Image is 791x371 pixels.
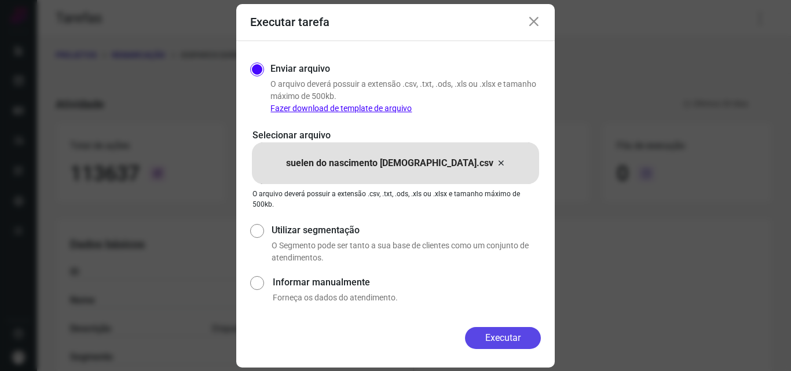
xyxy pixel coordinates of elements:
label: Enviar arquivo [270,62,330,76]
p: O arquivo deverá possuir a extensão .csv, .txt, .ods, .xls ou .xlsx e tamanho máximo de 500kb. [252,189,539,210]
p: Selecionar arquivo [252,128,539,142]
h3: Executar tarefa [250,15,329,29]
label: Informar manualmente [273,276,541,289]
p: Forneça os dados do atendimento. [273,292,541,304]
p: suelen do nascimento [DEMOGRAPHIC_DATA].csv [286,156,493,170]
a: Fazer download de template de arquivo [270,104,412,113]
label: Utilizar segmentação [272,223,541,237]
p: O Segmento pode ser tanto a sua base de clientes como um conjunto de atendimentos. [272,240,541,264]
p: O arquivo deverá possuir a extensão .csv, .txt, .ods, .xls ou .xlsx e tamanho máximo de 500kb. [270,78,541,115]
button: Executar [465,327,541,349]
